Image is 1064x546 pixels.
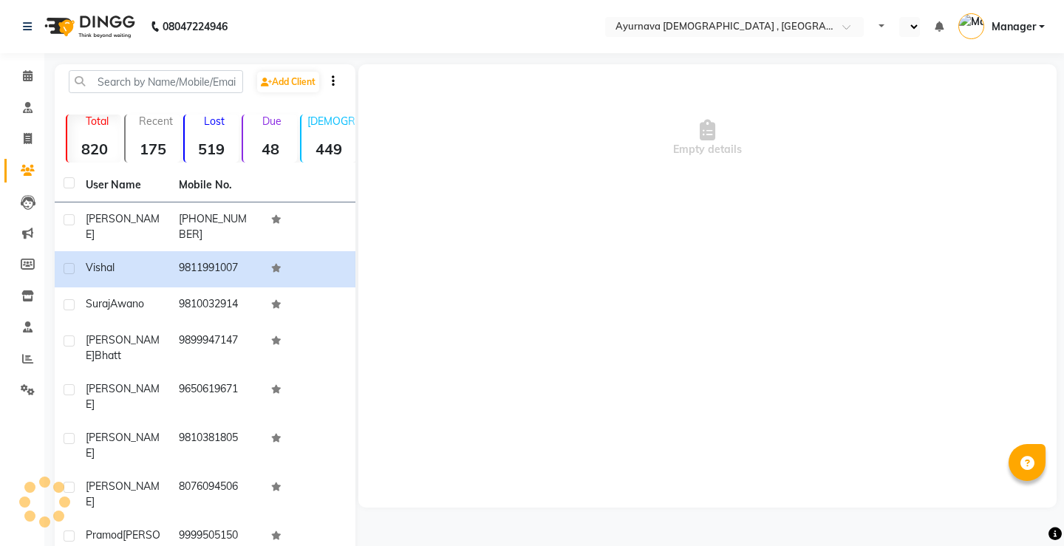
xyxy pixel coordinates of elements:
[170,470,263,519] td: 8076094506
[86,297,110,310] span: Suraj
[86,212,160,241] span: [PERSON_NAME]
[170,168,263,202] th: Mobile No.
[301,140,355,158] strong: 449
[86,261,115,274] span: Vishal
[958,13,984,39] img: Manager
[86,333,160,362] span: [PERSON_NAME]
[73,115,121,128] p: Total
[170,202,263,251] td: [PHONE_NUMBER]
[170,372,263,421] td: 9650619671
[69,70,243,93] input: Search by Name/Mobile/Email/Code
[110,297,144,310] span: Awano
[170,421,263,470] td: 9810381805
[77,168,170,202] th: User Name
[992,19,1036,35] span: Manager
[95,349,121,362] span: Bhatt
[163,6,228,47] b: 08047224946
[191,115,239,128] p: Lost
[86,480,160,508] span: [PERSON_NAME]
[170,324,263,372] td: 9899947147
[126,140,180,158] strong: 175
[246,115,297,128] p: Due
[132,115,180,128] p: Recent
[243,140,297,158] strong: 48
[86,431,160,460] span: [PERSON_NAME]
[38,6,139,47] img: logo
[257,72,319,92] a: Add Client
[86,382,160,411] span: [PERSON_NAME]
[170,287,263,324] td: 9810032914
[67,140,121,158] strong: 820
[170,251,263,287] td: 9811991007
[307,115,355,128] p: [DEMOGRAPHIC_DATA]
[185,140,239,158] strong: 519
[358,64,1057,212] div: Empty details
[86,528,123,542] span: Pramod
